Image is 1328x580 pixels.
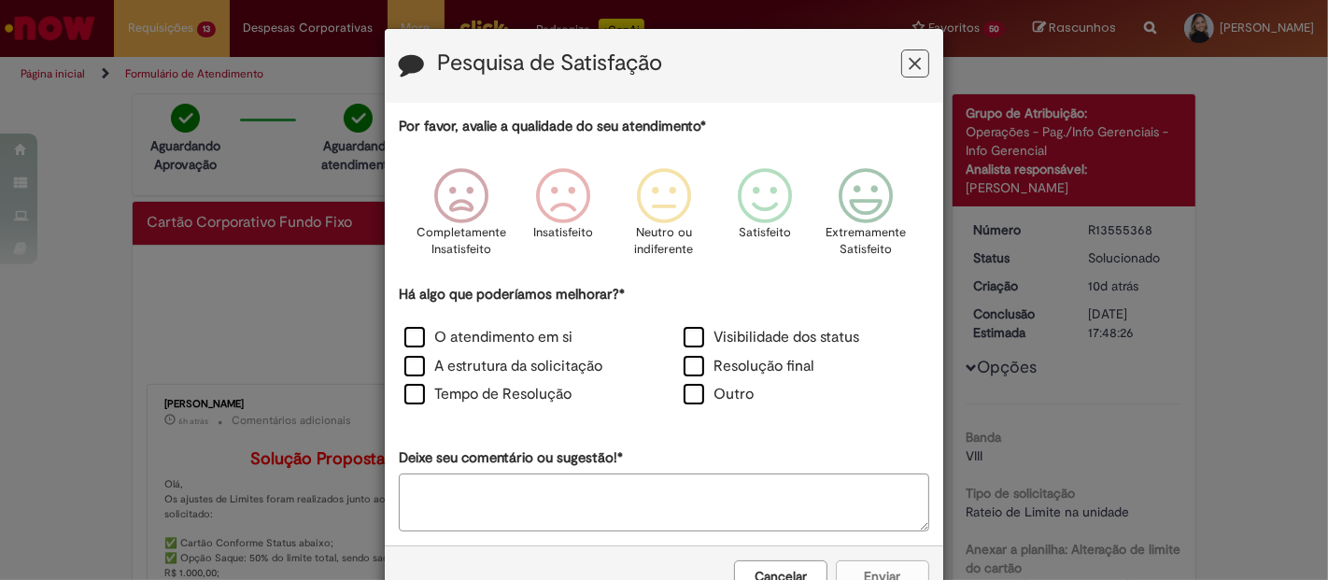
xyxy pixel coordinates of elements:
label: Tempo de Resolução [404,384,572,405]
label: Pesquisa de Satisfação [437,51,662,76]
div: Neutro ou indiferente [616,154,712,282]
label: Por favor, avalie a qualidade do seu atendimento* [399,117,706,136]
label: Deixe seu comentário ou sugestão!* [399,448,623,468]
div: Satisfeito [717,154,812,282]
p: Satisfeito [739,224,791,242]
label: A estrutura da solicitação [404,356,602,377]
label: Outro [684,384,754,405]
div: Extremamente Satisfeito [818,154,913,282]
label: Resolução final [684,356,814,377]
label: O atendimento em si [404,327,572,348]
label: Visibilidade dos status [684,327,859,348]
div: Há algo que poderíamos melhorar?* [399,285,929,411]
div: Insatisfeito [516,154,611,282]
div: Completamente Insatisfeito [414,154,509,282]
p: Neutro ou indiferente [630,224,698,259]
p: Completamente Insatisfeito [417,224,507,259]
p: Insatisfeito [533,224,593,242]
p: Extremamente Satisfeito [826,224,906,259]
